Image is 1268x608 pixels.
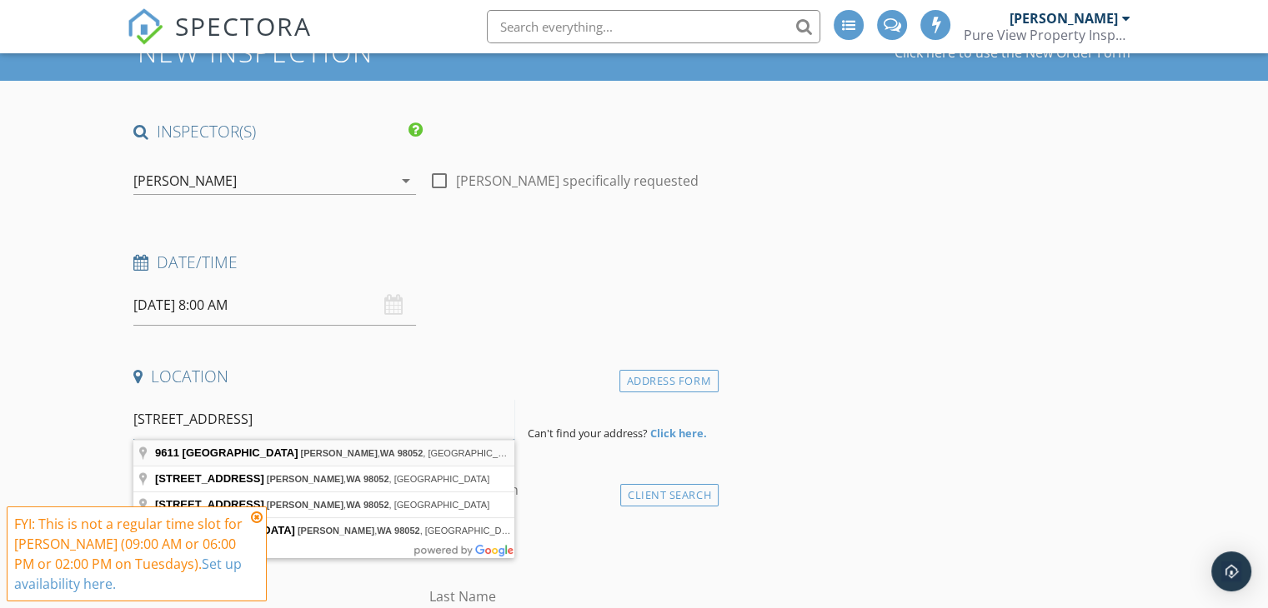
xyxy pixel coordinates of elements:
[1010,10,1118,27] div: [PERSON_NAME]
[300,448,377,458] span: [PERSON_NAME]
[133,121,423,142] h4: INSPECTOR(S)
[155,498,264,511] span: [STREET_ADDRESS]
[127,8,163,45] img: The Best Home Inspection Software - Spectora
[487,10,820,43] input: Search everything...
[298,526,520,536] span: , , [GEOGRAPHIC_DATA]
[1211,551,1251,591] div: Open Intercom Messenger
[380,448,395,458] span: WA
[363,474,389,484] span: 98052
[127,22,312,57] a: SPECTORA
[133,366,712,387] h4: Location
[155,472,264,485] span: [STREET_ADDRESS]
[267,474,489,484] span: , , [GEOGRAPHIC_DATA]
[267,500,343,510] span: [PERSON_NAME]
[267,474,343,484] span: [PERSON_NAME]
[363,500,389,510] span: 98052
[175,8,312,43] span: SPECTORA
[377,526,392,536] span: WA
[155,446,179,459] span: 9611
[133,285,416,326] input: Select date
[300,448,523,458] span: , , [GEOGRAPHIC_DATA]
[179,524,295,536] span: [GEOGRAPHIC_DATA]
[396,171,416,191] i: arrow_drop_down
[619,370,719,392] div: Address Form
[133,173,237,188] div: [PERSON_NAME]
[895,46,1130,59] a: Click here to use the New Order Form
[964,27,1130,43] div: Pure View Property Inspections LLC
[138,37,507,67] h1: New Inspection
[133,399,514,440] input: Address Search
[133,252,712,273] h4: Date/Time
[456,172,699,189] label: [PERSON_NAME] specifically requested
[267,500,489,510] span: , , [GEOGRAPHIC_DATA]
[620,484,719,506] div: Client Search
[394,526,420,536] span: 98052
[14,514,246,594] div: FYI: This is not a regular time slot for [PERSON_NAME] (09:00 AM or 06:00 PM or 02:00 PM on Tuesd...
[398,448,424,458] span: 98052
[346,474,361,484] span: WA
[183,446,298,459] span: [GEOGRAPHIC_DATA]
[650,426,707,441] strong: Click here.
[346,500,361,510] span: WA
[298,526,374,536] span: [PERSON_NAME]
[155,524,298,536] span: 9611
[528,426,648,441] span: Can't find your address?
